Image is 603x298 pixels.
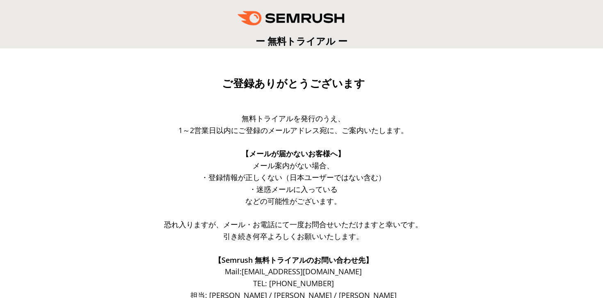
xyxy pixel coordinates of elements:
span: 恐れ入りますが、メール・お電話にて一度お問合せいただけますと幸いです。 [164,219,423,229]
span: などの可能性がございます。 [245,196,341,206]
span: メール案内がない場合、 [253,160,334,170]
span: TEL: [PHONE_NUMBER] [253,278,334,288]
span: Mail: [EMAIL_ADDRESS][DOMAIN_NAME] [225,266,362,276]
span: ・迷惑メールに入っている [249,184,338,194]
span: ー 無料トライアル ー [256,34,347,47]
span: 【メールが届かないお客様へ】 [242,149,345,158]
span: 無料トライアルを発行のうえ、 [242,113,345,123]
span: 1～2営業日以内にご登録のメールアドレス宛に、ご案内いたします。 [178,125,408,135]
span: 【Semrush 無料トライアルのお問い合わせ先】 [214,255,373,265]
span: ・登録情報が正しくない（日本ユーザーではない含む） [201,172,386,182]
span: ご登録ありがとうございます [222,77,365,90]
span: 引き続き何卒よろしくお願いいたします。 [223,231,363,241]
